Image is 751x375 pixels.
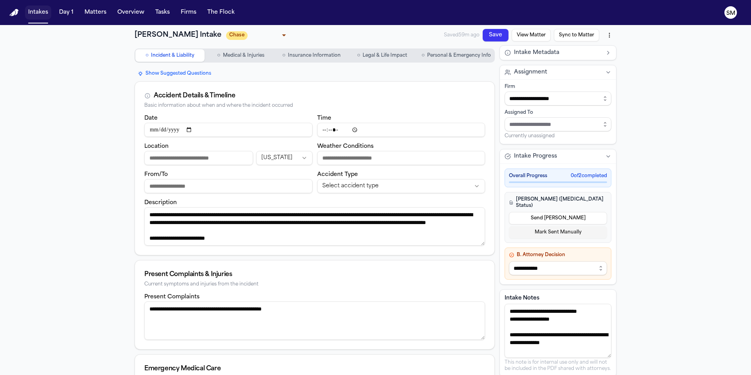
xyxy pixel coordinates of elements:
[348,49,417,62] button: Go to Legal & Life Impact
[419,49,494,62] button: Go to Personal & Emergency Info
[146,52,149,59] span: ○
[256,151,312,165] button: Incident state
[226,30,289,41] div: Update intake status
[505,133,555,139] span: Currently unassigned
[514,49,559,57] span: Intake Metadata
[144,144,169,149] label: Location
[514,68,547,76] span: Assignment
[144,172,168,178] label: From/To
[509,173,547,179] span: Overall Progress
[144,282,485,287] div: Current symptoms and injuries from the incident
[726,11,735,16] text: SM
[56,5,77,20] button: Day 1
[135,69,214,78] button: Show Suggested Questions
[226,31,248,40] span: Chase
[571,173,607,179] span: 0 of 2 completed
[602,28,616,42] button: More actions
[500,149,616,163] button: Intake Progress
[282,52,285,59] span: ○
[317,172,358,178] label: Accident Type
[204,5,238,20] button: The Flock
[277,49,346,62] button: Go to Insurance Information
[9,9,19,16] a: Home
[483,29,508,41] button: Save
[152,5,173,20] button: Tasks
[363,52,407,59] span: Legal & Life Impact
[505,359,611,372] p: This note is for internal use only and will not be included in the PDF shared with attorneys.
[144,151,253,165] input: Incident location
[422,52,425,59] span: ○
[144,294,199,300] label: Present Complaints
[505,109,611,116] div: Assigned To
[509,252,607,258] h4: B. Attorney Decision
[317,123,485,137] input: Incident time
[144,179,313,193] input: From/To destination
[500,46,616,60] button: Intake Metadata
[81,5,110,20] button: Matters
[9,9,19,16] img: Finch Logo
[144,270,485,279] div: Present Complaints & Injuries
[144,115,158,121] label: Date
[317,151,485,165] input: Weather conditions
[505,294,611,302] label: Intake Notes
[505,84,611,90] div: Firm
[144,200,177,206] label: Description
[144,364,485,373] div: Emergency Medical Care
[505,304,611,358] textarea: Intake notes
[288,52,341,59] span: Insurance Information
[144,123,313,137] input: Incident date
[144,103,485,109] div: Basic information about when and where the incident occurred
[509,196,607,209] h4: [PERSON_NAME] ([MEDICAL_DATA] Status)
[444,32,480,38] span: Saved 59m ago
[317,144,374,149] label: Weather Conditions
[514,153,557,160] span: Intake Progress
[427,52,491,59] span: Personal & Emergency Info
[154,91,235,100] div: Accident Details & Timeline
[500,65,616,79] button: Assignment
[509,226,607,239] button: Mark Sent Manually
[505,117,611,131] input: Assign to staff member
[178,5,199,20] button: Firms
[144,301,485,340] textarea: Present complaints
[512,29,551,41] button: View Matter
[144,207,485,246] textarea: Incident description
[554,29,599,41] button: Sync to Matter
[25,5,51,20] button: Intakes
[317,115,331,121] label: Time
[151,52,194,59] span: Incident & Liability
[135,49,205,62] button: Go to Incident & Liability
[114,5,147,20] button: Overview
[135,30,221,41] h1: [PERSON_NAME] Intake
[223,52,264,59] span: Medical & Injuries
[217,52,220,59] span: ○
[206,49,275,62] button: Go to Medical & Injuries
[357,52,360,59] span: ○
[505,92,611,106] input: Select firm
[509,212,607,224] button: Send [PERSON_NAME]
